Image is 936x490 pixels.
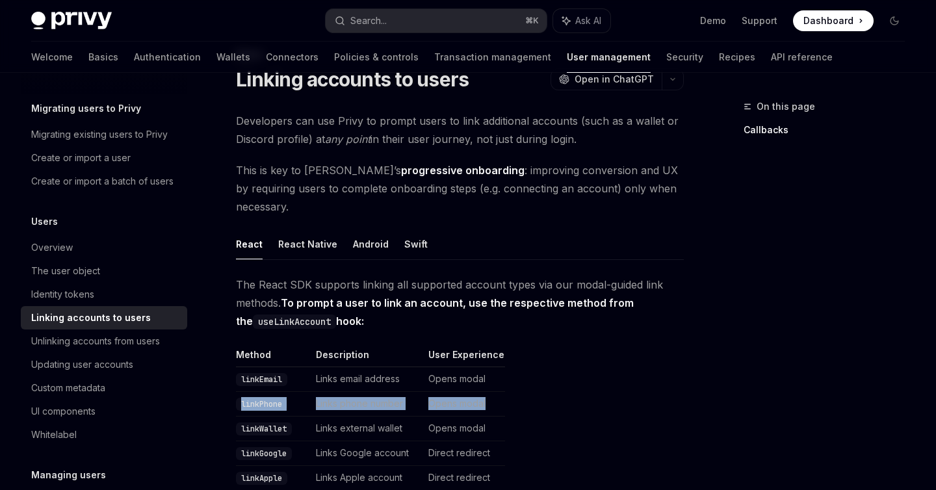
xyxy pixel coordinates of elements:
span: ⌘ K [525,16,539,26]
a: Migrating existing users to Privy [21,123,187,146]
button: Open in ChatGPT [551,68,662,90]
div: Create or import a user [31,150,131,166]
span: The React SDK supports linking all supported account types via our modal-guided link methods. [236,276,684,330]
div: Whitelabel [31,427,77,443]
button: React [236,229,263,259]
span: Developers can use Privy to prompt users to link additional accounts (such as a wallet or Discord... [236,112,684,148]
td: Opens modal [423,417,505,441]
a: Recipes [719,42,755,73]
a: User management [567,42,651,73]
a: Transaction management [434,42,551,73]
h5: Managing users [31,467,106,483]
div: Unlinking accounts from users [31,333,160,349]
button: React Native [278,229,337,259]
span: Ask AI [575,14,601,27]
td: Opens modal [423,367,505,392]
a: API reference [771,42,833,73]
div: Overview [31,240,73,255]
div: Linking accounts to users [31,310,151,326]
a: Create or import a user [21,146,187,170]
span: Open in ChatGPT [575,73,654,86]
a: Connectors [266,42,318,73]
button: Android [353,229,389,259]
a: Create or import a batch of users [21,170,187,193]
a: Overview [21,236,187,259]
a: Unlinking accounts from users [21,329,187,353]
a: Updating user accounts [21,353,187,376]
button: Search...⌘K [326,9,546,32]
a: Callbacks [744,120,915,140]
strong: progressive onboarding [401,164,525,177]
div: Identity tokens [31,287,94,302]
a: Welcome [31,42,73,73]
td: Links email address [311,367,423,392]
td: Opens modal [423,392,505,417]
a: Authentication [134,42,201,73]
th: Method [236,348,311,367]
td: Links phone number [311,392,423,417]
h5: Users [31,214,58,229]
a: The user object [21,259,187,283]
a: Wallets [216,42,250,73]
button: Toggle dark mode [884,10,905,31]
a: Linking accounts to users [21,306,187,329]
h5: Migrating users to Privy [31,101,141,116]
a: Custom metadata [21,376,187,400]
td: Links Google account [311,441,423,466]
div: Custom metadata [31,380,105,396]
a: UI components [21,400,187,423]
a: Basics [88,42,118,73]
div: Updating user accounts [31,357,133,372]
a: Whitelabel [21,423,187,446]
a: Dashboard [793,10,874,31]
td: Links external wallet [311,417,423,441]
strong: To prompt a user to link an account, use the respective method from the hook: [236,296,634,328]
code: linkGoogle [236,447,292,460]
div: The user object [31,263,100,279]
button: Swift [404,229,428,259]
span: This is key to [PERSON_NAME]’s : improving conversion and UX by requiring users to complete onboa... [236,161,684,216]
code: linkEmail [236,373,287,386]
code: useLinkAccount [253,315,336,329]
h1: Linking accounts to users [236,68,469,91]
a: Policies & controls [334,42,419,73]
img: dark logo [31,12,112,30]
td: Direct redirect [423,441,505,466]
th: Description [311,348,423,367]
a: Security [666,42,703,73]
code: linkPhone [236,398,287,411]
div: Search... [350,13,387,29]
div: Migrating existing users to Privy [31,127,168,142]
a: Support [742,14,777,27]
span: Dashboard [803,14,853,27]
a: Identity tokens [21,283,187,306]
em: any point [325,133,370,146]
button: Ask AI [553,9,610,32]
code: linkWallet [236,422,292,435]
span: On this page [757,99,815,114]
a: Demo [700,14,726,27]
div: UI components [31,404,96,419]
code: linkApple [236,472,287,485]
div: Create or import a batch of users [31,174,174,189]
th: User Experience [423,348,505,367]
